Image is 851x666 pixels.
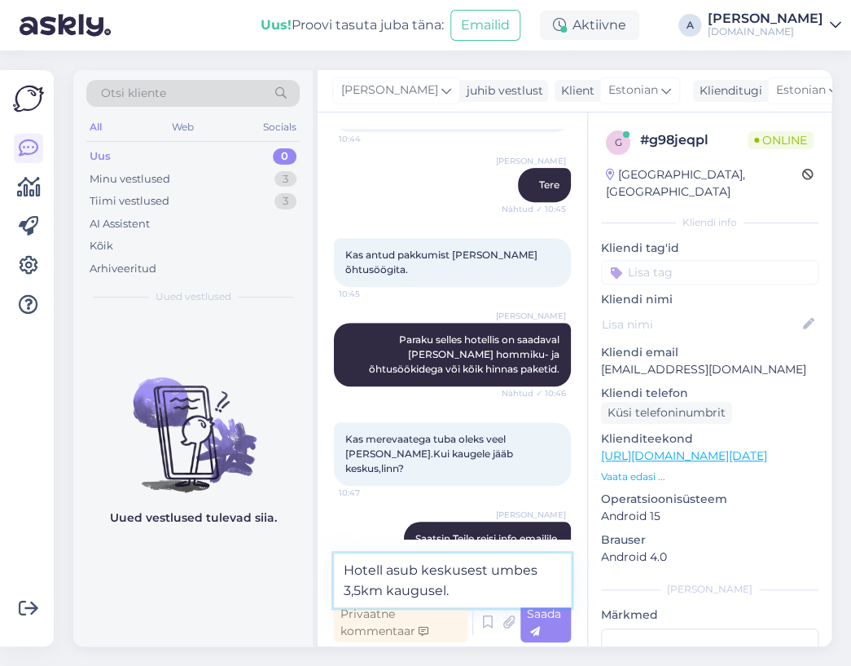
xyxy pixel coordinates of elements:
div: Klient [555,82,594,99]
span: 10:44 [339,133,400,145]
span: 10:47 [339,487,400,499]
input: Lisa nimi [602,315,800,333]
div: Arhiveeritud [90,261,156,277]
span: Uued vestlused [156,289,231,304]
b: Uus! [261,17,292,33]
img: No chats [73,348,313,495]
div: Web [169,117,197,138]
span: Otsi kliente [101,85,166,102]
div: 3 [274,193,296,210]
div: Klienditugi [693,82,762,99]
p: Kliendi tag'id [601,240,818,257]
span: Paraku selles hotellis on saadaval [PERSON_NAME] hommiku- ja õhtusöökidega või kõik hinnas paketid. [369,333,562,375]
span: [PERSON_NAME] [341,82,438,99]
div: Kõik [90,238,113,254]
p: Kliendi telefon [601,385,818,402]
p: Uued vestlused tulevad siia. [110,509,277,527]
div: Aktiivne [540,11,639,40]
div: [PERSON_NAME] [708,12,823,25]
p: Kliendi email [601,344,818,361]
textarea: Hotell asub keskusest umbes 3,5km kaugusel. [334,554,571,607]
div: Tiimi vestlused [90,193,169,210]
div: Küsi telefoninumbrit [601,402,732,424]
span: Nähtud ✓ 10:46 [502,387,566,399]
p: Kliendi nimi [601,291,818,308]
div: All [86,117,105,138]
span: Online [748,131,814,149]
span: Kas antud pakkumist [PERSON_NAME] õhtusöögita. [345,249,540,276]
div: Uus [90,148,111,165]
div: [DOMAIN_NAME] [708,25,823,38]
img: Askly Logo [13,83,44,114]
div: 0 [273,148,296,165]
button: Emailid [450,10,520,41]
a: [PERSON_NAME][DOMAIN_NAME] [708,12,841,38]
p: Operatsioonisüsteem [601,491,818,508]
span: [PERSON_NAME] [496,310,566,322]
div: # g98jeqpl [640,130,748,150]
span: 10:45 [339,288,400,300]
input: Lisa tag [601,260,818,284]
div: [PERSON_NAME] [601,582,818,597]
span: g [615,136,622,148]
p: Vaata edasi ... [601,470,818,484]
div: 3 [274,171,296,187]
span: Estonian [608,82,658,99]
p: Klienditeekond [601,430,818,448]
span: Nähtud ✓ 10:45 [502,203,566,215]
div: Minu vestlused [90,171,170,187]
span: [PERSON_NAME] [496,155,566,167]
p: [EMAIL_ADDRESS][DOMAIN_NAME] [601,361,818,378]
span: Tere [539,179,559,191]
span: Kas merevaatega tuba oleks veel [PERSON_NAME].Kui kaugele jääb keskus,linn? [345,433,515,474]
p: Android 15 [601,508,818,525]
div: A [678,14,701,37]
p: Märkmed [601,606,818,624]
div: [GEOGRAPHIC_DATA], [GEOGRAPHIC_DATA] [606,166,802,201]
span: Estonian [776,82,826,99]
div: Proovi tasuta juba täna: [261,15,444,35]
span: Saatsin Teile reisi info emailile. [415,532,559,545]
span: [PERSON_NAME] [496,509,566,521]
p: Brauser [601,531,818,549]
div: AI Assistent [90,216,150,232]
a: [URL][DOMAIN_NAME][DATE] [601,448,767,463]
div: juhib vestlust [460,82,543,99]
div: Privaatne kommentaar [334,603,467,642]
div: Socials [260,117,300,138]
div: Kliendi info [601,215,818,230]
p: Android 4.0 [601,549,818,566]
